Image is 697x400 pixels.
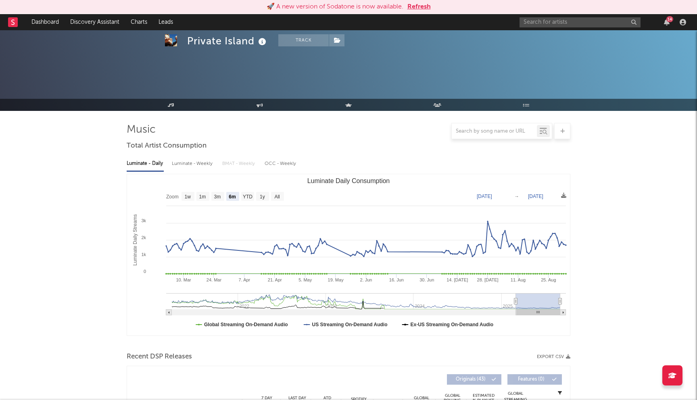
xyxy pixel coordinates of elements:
text: 28. [DATE] [477,277,499,282]
text: Luminate Daily Streams [132,214,138,265]
button: Export CSV [537,354,570,359]
text: Ex-US Streaming On-Demand Audio [411,322,494,327]
text: 30. Jun [419,277,434,282]
button: Originals(43) [447,374,501,385]
text: 10. Mar [176,277,191,282]
div: Luminate - Daily [127,157,164,171]
button: 14 [664,19,670,25]
text: [DATE] [528,194,543,199]
text: 1y [260,194,265,200]
text: 14. [DATE] [447,277,468,282]
text: All [274,194,280,200]
text: [DATE] [477,194,492,199]
text: 25. Aug [541,277,556,282]
text: 5. May [298,277,312,282]
text: US Streaming On-Demand Audio [312,322,388,327]
a: Charts [125,14,153,30]
button: Track [278,34,329,46]
text: 3k [141,218,146,223]
span: Total Artist Consumption [127,141,207,151]
div: 🚀 A new version of Sodatone is now available. [267,2,403,12]
span: Originals ( 43 ) [452,377,489,382]
text: 0 [144,269,146,274]
span: Recent DSP Releases [127,352,192,362]
input: Search for artists [520,17,641,27]
input: Search by song name or URL [452,128,537,135]
text: 2k [141,235,146,240]
button: Features(0) [507,374,562,385]
text: → [514,194,519,199]
a: Dashboard [26,14,65,30]
text: 3m [214,194,221,200]
text: YTD [243,194,253,200]
text: 11. Aug [511,277,526,282]
span: Features ( 0 ) [513,377,550,382]
text: 24. Mar [207,277,222,282]
text: 1m [199,194,206,200]
a: Discovery Assistant [65,14,125,30]
text: Global Streaming On-Demand Audio [204,322,288,327]
text: 2. Jun [360,277,372,282]
text: 1k [141,252,146,257]
div: 14 [666,16,673,22]
div: Private Island [187,34,268,48]
div: Luminate - Weekly [172,157,214,171]
div: OCC - Weekly [265,157,297,171]
a: Leads [153,14,179,30]
text: 16. Jun [389,277,404,282]
text: 7. Apr [239,277,250,282]
text: Luminate Daily Consumption [307,177,390,184]
svg: Luminate Daily Consumption [127,174,570,335]
text: 21. Apr [268,277,282,282]
text: Zoom [166,194,179,200]
text: 6m [229,194,236,200]
text: 19. May [328,277,344,282]
text: 1w [185,194,191,200]
button: Refresh [407,2,431,12]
